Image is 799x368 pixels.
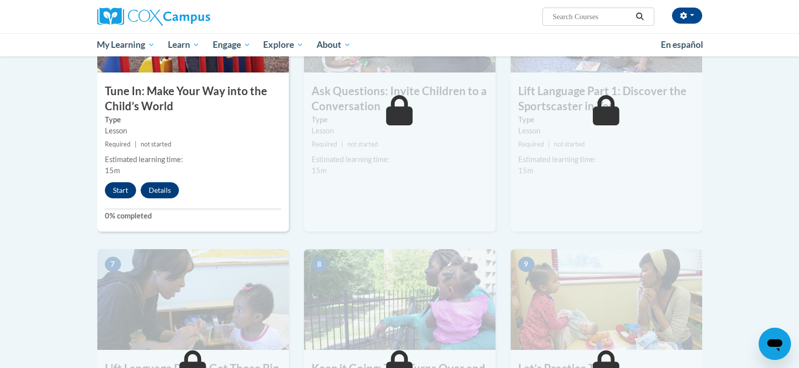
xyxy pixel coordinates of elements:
a: Cox Campus [97,8,289,26]
span: Explore [263,39,303,51]
span: | [135,140,137,148]
span: About [317,39,351,51]
span: 15m [105,166,120,175]
span: Required [105,140,131,148]
span: En español [661,39,703,50]
a: Learn [161,33,206,56]
div: Estimated learning time: [312,154,488,165]
label: Type [518,114,695,125]
div: Estimated learning time: [518,154,695,165]
div: Estimated learning time: [105,154,281,165]
a: Engage [206,33,257,56]
img: Cox Campus [97,8,210,26]
input: Search Courses [551,11,632,23]
button: Search [632,11,647,23]
span: My Learning [97,39,155,51]
span: 9 [518,257,534,272]
span: Required [312,140,337,148]
div: Lesson [518,125,695,136]
span: not started [347,140,378,148]
iframe: Button to launch messaging window [759,328,791,360]
span: 15m [312,166,327,175]
button: Details [141,182,179,198]
span: 15m [518,166,533,175]
h3: Ask Questions: Invite Children to a Conversation [304,84,496,115]
span: 8 [312,257,328,272]
span: Required [518,140,544,148]
a: En español [654,34,710,55]
img: Course Image [97,249,289,350]
h3: Tune In: Make Your Way into the Child’s World [97,84,289,115]
span: | [548,140,550,148]
label: Type [105,114,281,125]
span: not started [141,140,171,148]
button: Account Settings [672,8,702,24]
div: Lesson [312,125,488,136]
span: 7 [105,257,121,272]
span: Learn [168,39,200,51]
div: Main menu [82,33,717,56]
span: not started [554,140,585,148]
h3: Lift Language Part 1: Discover the Sportscaster in You [511,84,702,115]
button: Start [105,182,136,198]
a: My Learning [91,33,162,56]
label: 0% completed [105,210,281,222]
span: Engage [213,39,251,51]
a: About [310,33,357,56]
img: Course Image [511,249,702,350]
div: Lesson [105,125,281,136]
img: Course Image [304,249,496,350]
span: | [341,140,343,148]
label: Type [312,114,488,125]
a: Explore [257,33,310,56]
